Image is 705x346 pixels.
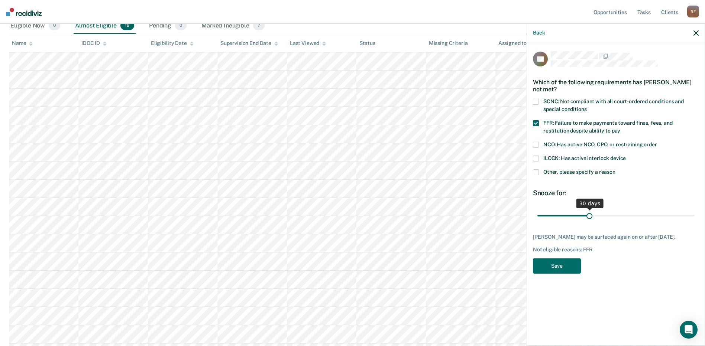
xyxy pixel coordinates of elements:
[12,40,33,46] div: Name
[543,120,673,134] span: FFR: Failure to make payments toward fines, fees, and restitution despite ability to pay
[175,21,187,30] span: 0
[253,21,265,30] span: 7
[543,155,626,161] span: ILOCK: Has active interlock device
[81,40,107,46] div: IDOC ID
[533,258,581,274] button: Save
[543,141,657,147] span: NCO: Has active NCO, CPO, or restraining order
[6,8,42,16] img: Recidiviz
[429,40,468,46] div: Missing Criteria
[687,6,699,17] div: B F
[680,321,698,339] div: Open Intercom Messenger
[543,98,684,112] span: SCNC: Not compliant with all court-ordered conditions and special conditions
[533,30,545,36] button: Back
[200,18,266,34] div: Marked Ineligible
[498,40,533,46] div: Assigned to
[576,199,604,208] div: 30 days
[543,169,615,175] span: Other, please specify a reason
[533,189,699,197] div: Snooze for:
[220,40,278,46] div: Supervision End Date
[9,18,62,34] div: Eligible Now
[120,21,134,30] span: 19
[290,40,326,46] div: Last Viewed
[533,73,699,99] div: Which of the following requirements has [PERSON_NAME] not met?
[533,247,699,253] div: Not eligible reasons: FFR
[74,18,136,34] div: Almost Eligible
[49,21,60,30] span: 0
[359,40,375,46] div: Status
[151,40,194,46] div: Eligibility Date
[533,234,699,240] div: [PERSON_NAME] may be surfaced again on or after [DATE].
[148,18,188,34] div: Pending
